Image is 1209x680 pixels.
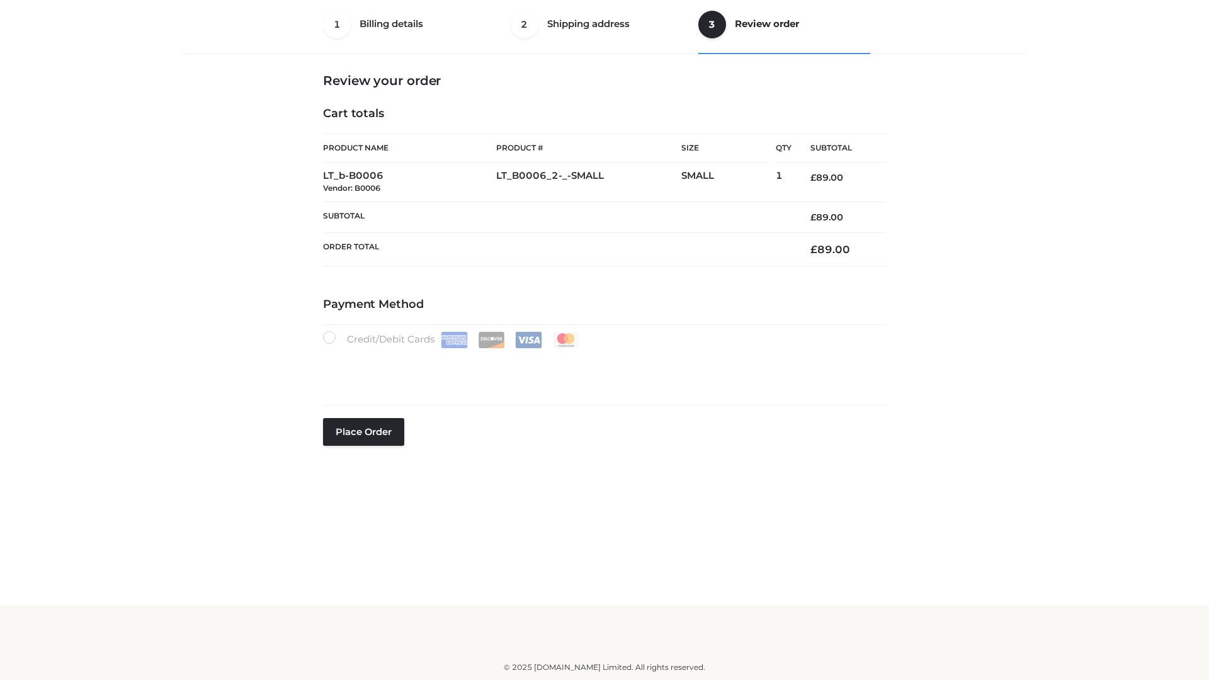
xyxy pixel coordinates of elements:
span: £ [810,212,816,223]
img: Visa [515,332,542,348]
img: Mastercard [552,332,579,348]
img: Amex [441,332,468,348]
th: Product # [496,133,681,162]
th: Subtotal [792,134,886,162]
button: Place order [323,418,404,446]
td: LT_b-B0006 [323,162,496,202]
iframe: Secure payment input frame [321,346,883,392]
h3: Review your order [323,73,886,88]
th: Size [681,134,769,162]
label: Credit/Debit Cards [323,331,581,348]
td: LT_B0006_2-_-SMALL [496,162,681,202]
div: © 2025 [DOMAIN_NAME] Limited. All rights reserved. [187,661,1022,674]
h4: Payment Method [323,298,886,312]
th: Product Name [323,133,496,162]
td: 1 [776,162,792,202]
span: £ [810,243,817,256]
bdi: 89.00 [810,172,843,183]
th: Qty [776,133,792,162]
bdi: 89.00 [810,243,850,256]
img: Discover [478,332,505,348]
th: Subtotal [323,201,792,232]
td: SMALL [681,162,776,202]
span: £ [810,172,816,183]
th: Order Total [323,233,792,266]
small: Vendor: B0006 [323,183,380,193]
h4: Cart totals [323,107,886,121]
bdi: 89.00 [810,212,843,223]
